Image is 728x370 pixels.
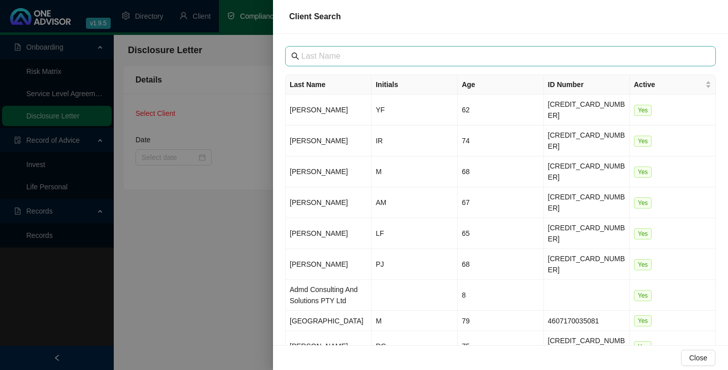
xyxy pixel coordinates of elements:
[462,106,470,114] span: 62
[372,249,458,280] td: PJ
[544,126,630,156] td: [CREDIT_CARD_NUMBER]
[286,75,372,95] th: Last Name
[372,95,458,126] td: YF
[286,311,372,331] td: [GEOGRAPHIC_DATA]
[462,168,470,176] span: 68
[544,95,630,126] td: [CREDIT_CARD_NUMBER]
[544,75,630,95] th: ID Number
[372,156,458,187] td: M
[634,197,652,209] span: Yes
[372,311,458,331] td: M
[634,341,652,352] span: Yes
[681,350,715,366] button: Close
[291,52,299,60] span: search
[286,249,372,280] td: [PERSON_NAME]
[372,331,458,362] td: DG
[634,105,652,116] span: Yes
[462,260,470,268] span: 68
[286,280,372,311] td: Admd Consulting And Solutions PTY Ltd
[286,156,372,187] td: [PERSON_NAME]
[301,50,702,62] input: Last Name
[372,75,458,95] th: Initials
[544,311,630,331] td: 4607170035081
[630,75,716,95] th: Active
[462,291,466,299] span: 8
[286,187,372,218] td: [PERSON_NAME]
[544,156,630,187] td: [CREDIT_CARD_NUMBER]
[544,249,630,280] td: [CREDIT_CARD_NUMBER]
[372,187,458,218] td: AM
[634,315,652,326] span: Yes
[634,136,652,147] span: Yes
[634,79,703,90] span: Active
[462,137,470,145] span: 74
[544,187,630,218] td: [CREDIT_CARD_NUMBER]
[458,75,543,95] th: Age
[634,259,652,270] span: Yes
[286,331,372,362] td: [PERSON_NAME]
[372,218,458,249] td: LF
[544,331,630,362] td: [CREDIT_CARD_NUMBER]
[634,290,652,301] span: Yes
[462,198,470,207] span: 67
[634,228,652,239] span: Yes
[286,126,372,156] td: [PERSON_NAME]
[544,218,630,249] td: [CREDIT_CARD_NUMBER]
[689,352,707,363] span: Close
[634,167,652,178] span: Yes
[462,342,470,350] span: 75
[289,12,341,21] span: Client Search
[462,229,470,237] span: 65
[286,218,372,249] td: [PERSON_NAME]
[462,317,470,325] span: 79
[286,95,372,126] td: [PERSON_NAME]
[372,126,458,156] td: IR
